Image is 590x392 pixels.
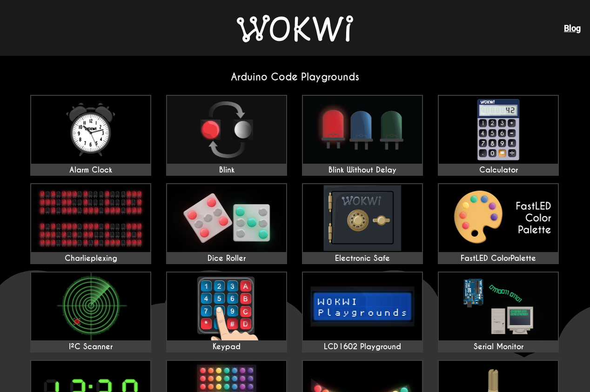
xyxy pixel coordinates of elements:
a: Blink Without Delay [302,95,423,176]
img: Blink [167,96,286,164]
div: Serial Monitor [439,342,558,352]
img: FastLED ColorPalette [439,184,558,252]
a: LCD1602 Playground [302,272,423,352]
img: Dice Roller [167,184,286,252]
a: FastLED ColorPalette [438,183,559,264]
div: Alarm Clock [31,166,150,175]
h2: Arduino Code Playgrounds [23,71,567,83]
img: Alarm Clock [31,96,150,164]
img: Charlieplexing [31,184,150,252]
div: Calculator [439,166,558,175]
img: Electronic Safe [303,184,422,252]
img: LCD1602 Playground [303,272,422,340]
img: Serial Monitor [439,272,558,340]
div: LCD1602 Playground [303,342,422,352]
a: Blink [166,95,287,176]
div: Blink Without Delay [303,166,422,175]
img: Calculator [439,96,558,164]
div: Dice Roller [167,254,286,263]
img: Keypad [167,272,286,340]
a: Calculator [438,95,559,176]
img: Blink Without Delay [303,96,422,164]
a: Dice Roller [166,183,287,264]
a: Blog [564,23,581,33]
a: Alarm Clock [30,95,151,176]
img: Wokwi [237,15,353,42]
div: Charlieplexing [31,254,150,263]
div: Keypad [167,342,286,352]
a: Charlieplexing [30,183,151,264]
a: Electronic Safe [302,183,423,264]
div: FastLED ColorPalette [439,254,558,263]
a: I²C Scanner [30,272,151,352]
a: Keypad [166,272,287,352]
img: I²C Scanner [31,272,150,340]
a: Serial Monitor [438,272,559,352]
div: Electronic Safe [303,254,422,263]
div: Blink [167,166,286,175]
div: I²C Scanner [31,342,150,352]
